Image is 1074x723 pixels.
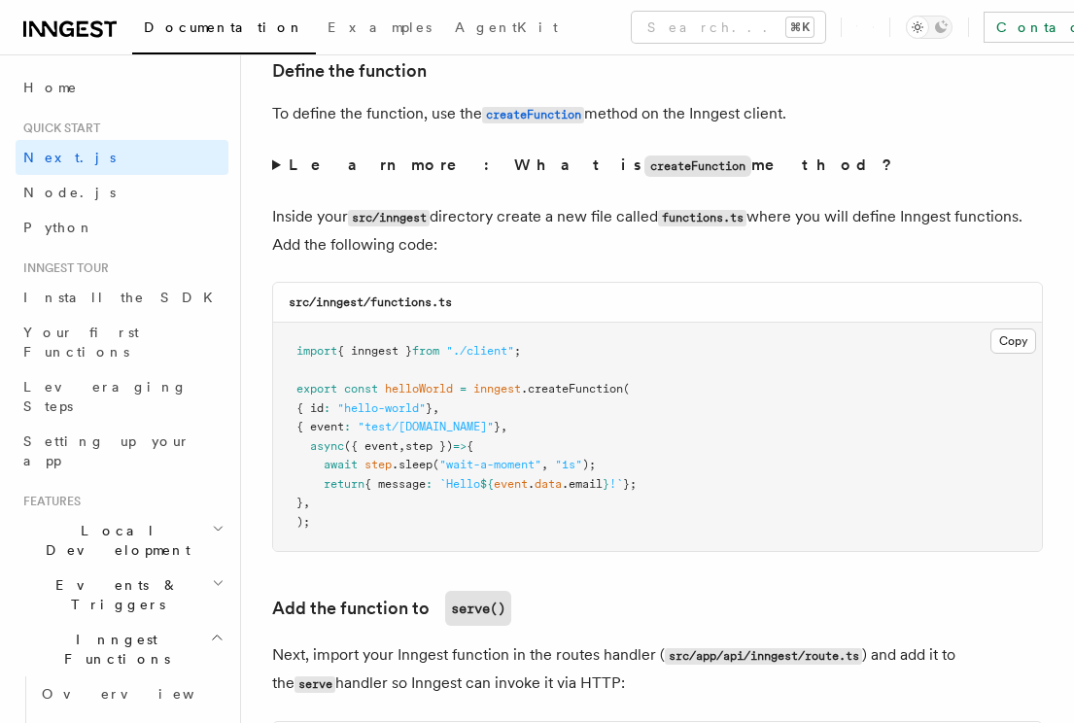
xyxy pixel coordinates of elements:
a: createFunction [482,104,584,122]
span: { event [296,420,344,433]
a: Node.js [16,175,228,210]
span: Inngest Functions [16,630,210,669]
span: } [603,477,609,491]
span: , [303,496,310,509]
span: async [310,439,344,453]
span: inngest [473,382,521,396]
a: Install the SDK [16,280,228,315]
span: .email [562,477,603,491]
span: : [344,420,351,433]
span: { inngest } [337,344,412,358]
a: Examples [316,6,443,52]
strong: Learn more: What is method? [289,155,896,174]
button: Local Development [16,513,228,568]
code: functions.ts [658,210,746,226]
p: Next, import your Inngest function in the routes handler ( ) and add it to the handler so Inngest... [272,641,1043,698]
span: { id [296,401,324,415]
code: createFunction [644,155,751,177]
span: import [296,344,337,358]
p: Inside your directory create a new file called where you will define Inngest functions. Add the f... [272,203,1043,258]
span: data [535,477,562,491]
span: Quick start [16,120,100,136]
a: AgentKit [443,6,570,52]
span: , [398,439,405,453]
button: Events & Triggers [16,568,228,622]
span: } [426,401,433,415]
a: Home [16,70,228,105]
a: Your first Functions [16,315,228,369]
span: `Hello [439,477,480,491]
a: Add the function toserve() [272,591,511,626]
span: . [528,477,535,491]
span: Events & Triggers [16,575,212,614]
a: Overview [34,676,228,711]
button: Toggle dark mode [906,16,953,39]
span: : [324,401,330,415]
button: Search...⌘K [632,12,825,43]
span: .sleep [392,458,433,471]
code: src/app/api/inngest/route.ts [665,648,862,665]
span: helloWorld [385,382,453,396]
span: "1s" [555,458,582,471]
p: To define the function, use the method on the Inngest client. [272,100,1043,128]
span: }; [623,477,637,491]
span: Your first Functions [23,325,139,360]
span: Install the SDK [23,290,225,305]
span: ); [296,515,310,529]
a: Define the function [272,57,427,85]
span: "wait-a-moment" [439,458,541,471]
span: ( [433,458,439,471]
a: Setting up your app [16,424,228,478]
span: { [467,439,473,453]
span: "./client" [446,344,514,358]
span: Features [16,494,81,509]
span: Node.js [23,185,116,200]
span: export [296,382,337,396]
span: Leveraging Steps [23,379,188,414]
a: Documentation [132,6,316,54]
a: Leveraging Steps [16,369,228,424]
code: serve() [445,591,511,626]
span: ({ event [344,439,398,453]
span: from [412,344,439,358]
kbd: ⌘K [786,17,814,37]
span: event [494,477,528,491]
span: Home [23,78,78,97]
span: ${ [480,477,494,491]
span: , [541,458,548,471]
span: const [344,382,378,396]
span: return [324,477,364,491]
span: = [460,382,467,396]
span: Documentation [144,19,304,35]
span: , [433,401,439,415]
span: , [501,420,507,433]
span: Inngest tour [16,260,109,276]
span: ); [582,458,596,471]
code: serve [294,676,335,693]
span: ( [623,382,630,396]
span: !` [609,477,623,491]
span: step [364,458,392,471]
span: { message [364,477,426,491]
span: ; [514,344,521,358]
span: } [494,420,501,433]
span: Python [23,220,94,235]
span: => [453,439,467,453]
span: Overview [42,686,242,702]
span: step }) [405,439,453,453]
summary: Learn more: What iscreateFunctionmethod? [272,152,1043,180]
span: Examples [328,19,432,35]
span: await [324,458,358,471]
code: createFunction [482,107,584,123]
span: } [296,496,303,509]
span: : [426,477,433,491]
span: AgentKit [455,19,558,35]
code: src/inngest/functions.ts [289,295,452,309]
span: Setting up your app [23,433,191,468]
span: Local Development [16,521,212,560]
a: Next.js [16,140,228,175]
a: Python [16,210,228,245]
span: "hello-world" [337,401,426,415]
span: Next.js [23,150,116,165]
code: src/inngest [348,210,430,226]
